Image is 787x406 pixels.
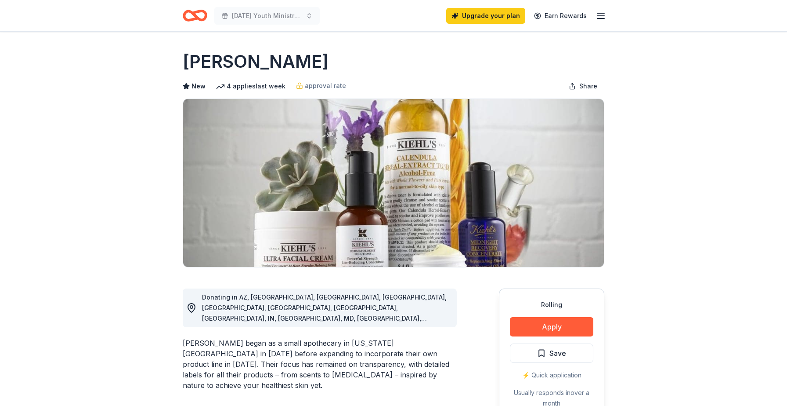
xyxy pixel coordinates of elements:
div: Rolling [510,300,593,310]
span: Donating in AZ, [GEOGRAPHIC_DATA], [GEOGRAPHIC_DATA], [GEOGRAPHIC_DATA], [GEOGRAPHIC_DATA], [GEOG... [202,293,447,364]
div: 4 applies last week [216,81,285,91]
span: [DATE] Youth Ministry Pasta Fundraiser [232,11,302,21]
button: [DATE] Youth Ministry Pasta Fundraiser [214,7,320,25]
h1: [PERSON_NAME] [183,49,329,74]
a: approval rate [296,80,346,91]
div: ⚡️ Quick application [510,370,593,380]
span: Save [549,347,566,359]
button: Save [510,344,593,363]
a: Upgrade your plan [446,8,525,24]
a: Home [183,5,207,26]
a: Earn Rewards [529,8,592,24]
button: Share [562,77,604,95]
span: approval rate [305,80,346,91]
div: [PERSON_NAME] began as a small apothecary in [US_STATE][GEOGRAPHIC_DATA] in [DATE] before expandi... [183,338,457,391]
span: New [191,81,206,91]
img: Image for Kiehl's [183,99,604,267]
span: Share [579,81,597,91]
button: Apply [510,317,593,337]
